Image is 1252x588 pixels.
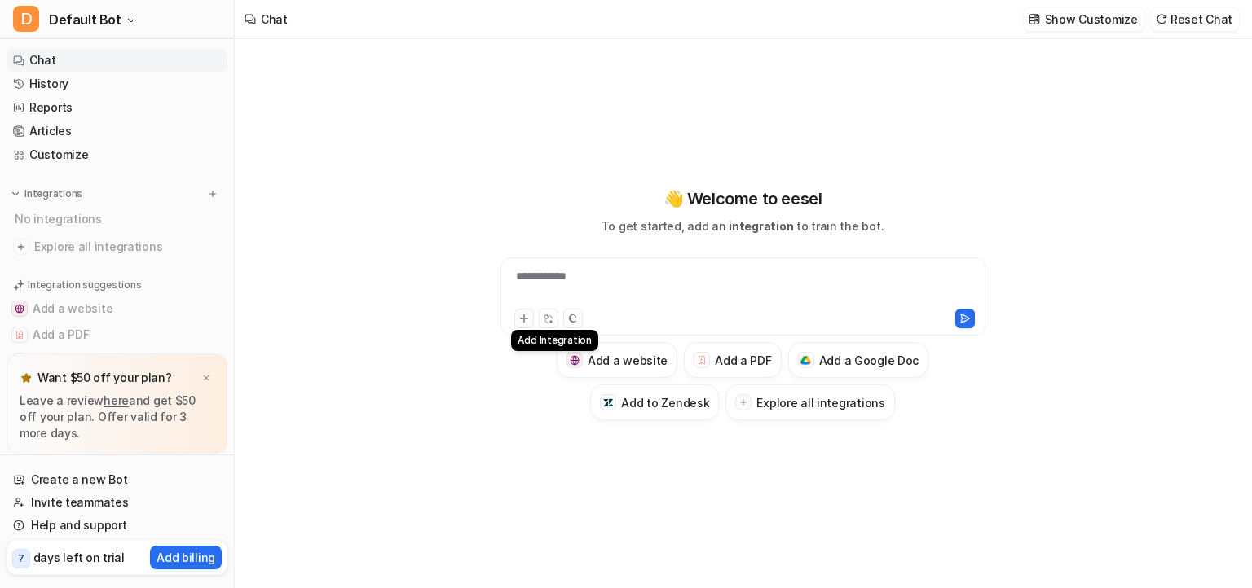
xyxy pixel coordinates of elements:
[49,8,121,31] span: Default Bot
[13,239,29,255] img: explore all integrations
[7,96,227,119] a: Reports
[7,186,87,202] button: Integrations
[570,355,580,366] img: Add a website
[15,304,24,314] img: Add a website
[715,352,771,369] h3: Add a PDF
[10,205,227,232] div: No integrations
[20,371,33,384] img: star
[800,356,811,366] img: Add a Google Doc
[7,468,227,491] a: Create a new Bot
[201,373,211,384] img: x
[20,393,214,441] p: Leave a review and get $50 off your plan. Offer valid for 3 more days.
[621,394,709,411] h3: Add to Zendesk
[37,370,172,386] p: Want $50 off your plan?
[10,188,21,200] img: expand menu
[1151,7,1239,31] button: Reset Chat
[33,549,125,566] p: days left on trial
[15,330,24,340] img: Add a PDF
[684,342,781,378] button: Add a PDFAdd a PDF
[7,514,227,537] a: Help and support
[150,546,222,569] button: Add billing
[7,348,227,374] button: Add a Google DocAdd a Google Doc
[7,491,227,514] a: Invite teammates
[24,187,82,200] p: Integrations
[1029,13,1040,25] img: customize
[13,6,39,32] span: D
[7,143,227,166] a: Customize
[18,551,24,566] p: 7
[156,549,215,566] p: Add billing
[603,397,614,408] img: Add to Zendesk
[590,384,719,420] button: Add to ZendeskAdd to Zendesk
[663,186,822,211] p: 👋 Welcome to eesel
[104,393,129,407] a: here
[588,352,668,369] h3: Add a website
[207,188,218,200] img: menu_add.svg
[1045,11,1138,28] p: Show Customize
[819,352,919,369] h3: Add a Google Doc
[756,394,884,411] h3: Explore all integrations
[7,72,227,95] a: History
[7,322,227,348] button: Add a PDFAdd a PDF
[557,342,677,378] button: Add a websiteAdd a website
[1156,13,1167,25] img: reset
[788,342,929,378] button: Add a Google DocAdd a Google Doc
[34,234,221,260] span: Explore all integrations
[725,384,894,420] button: Explore all integrations
[7,120,227,143] a: Articles
[511,330,598,351] div: Add Integration
[697,355,708,365] img: Add a PDF
[729,219,793,233] span: integration
[7,49,227,72] a: Chat
[7,235,227,258] a: Explore all integrations
[28,278,141,292] p: Integration suggestions
[261,11,288,28] div: Chat
[602,217,884,235] p: To get started, add an to train the bot.
[7,296,227,322] button: Add a websiteAdd a website
[1024,7,1144,31] button: Show Customize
